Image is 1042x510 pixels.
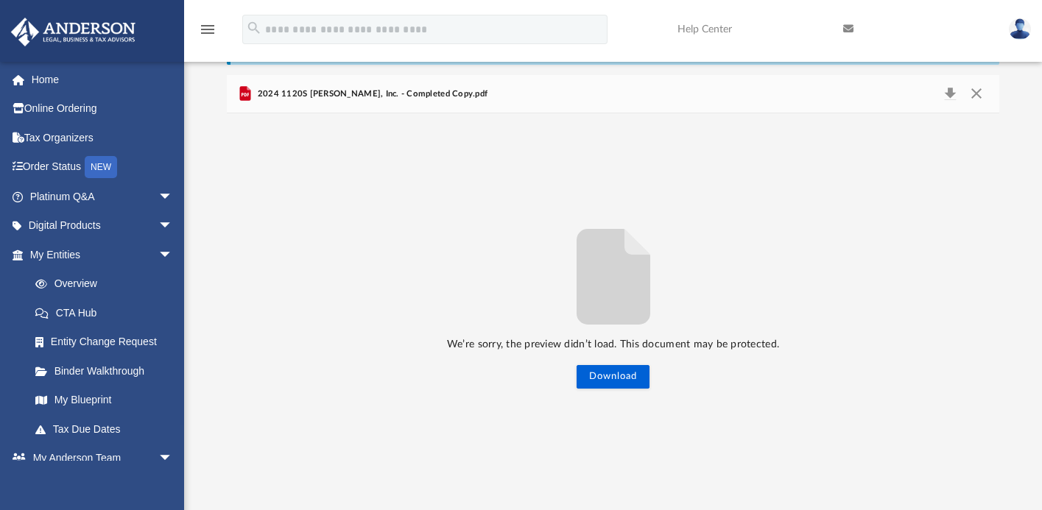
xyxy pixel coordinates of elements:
[10,94,195,124] a: Online Ordering
[21,386,188,415] a: My Blueprint
[10,444,188,473] a: My Anderson Teamarrow_drop_down
[21,327,195,357] a: Entity Change Request
[10,211,195,241] a: Digital Productsarrow_drop_down
[158,211,188,241] span: arrow_drop_down
[246,20,262,36] i: search
[199,21,217,38] i: menu
[937,84,963,105] button: Download
[10,182,195,211] a: Platinum Q&Aarrow_drop_down
[21,269,195,299] a: Overview
[227,75,999,494] div: Preview
[21,414,195,444] a: Tax Due Dates
[254,88,487,101] span: 2024 1120S [PERSON_NAME], Inc. - Completed Copy.pdf
[10,123,195,152] a: Tax Organizers
[1009,18,1031,40] img: User Pic
[21,356,195,386] a: Binder Walkthrough
[7,18,140,46] img: Anderson Advisors Platinum Portal
[158,444,188,474] span: arrow_drop_down
[85,156,117,178] div: NEW
[21,298,195,327] a: CTA Hub
[10,65,195,94] a: Home
[10,152,195,183] a: Order StatusNEW
[577,365,650,389] button: Download
[199,28,217,38] a: menu
[10,240,195,269] a: My Entitiesarrow_drop_down
[158,240,188,270] span: arrow_drop_down
[227,113,999,493] div: File preview
[227,336,999,354] p: We’re sorry, the preview didn’t load. This document may be protected.
[962,84,989,105] button: Close
[158,182,188,212] span: arrow_drop_down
